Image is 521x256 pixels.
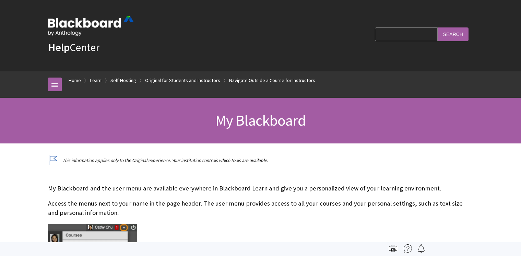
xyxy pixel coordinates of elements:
a: Home [69,76,81,85]
img: Blackboard by Anthology [48,16,134,36]
a: Self-Hosting [110,76,136,85]
p: This information applies only to the Original experience. Your institution controls which tools a... [48,157,473,164]
input: Search [438,27,469,41]
a: Learn [90,76,102,85]
img: Print [389,244,397,253]
img: Follow this page [417,244,425,253]
p: Access the menus next to your name in the page header. The user menu provides access to all your ... [48,199,473,217]
a: Original for Students and Instructors [145,76,220,85]
p: My Blackboard and the user menu are available everywhere in Blackboard Learn and give you a perso... [48,184,473,193]
span: My Blackboard [215,111,306,130]
img: More help [404,244,412,253]
a: Navigate Outside a Course for Instructors [229,76,315,85]
a: HelpCenter [48,40,99,54]
strong: Help [48,40,70,54]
